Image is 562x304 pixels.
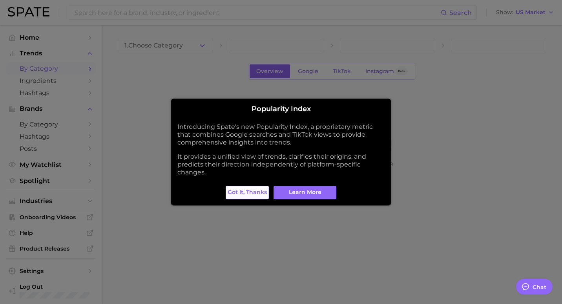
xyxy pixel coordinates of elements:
span: Learn More [289,189,321,196]
span: Got it, thanks [228,189,267,196]
button: Got it, thanks [226,186,269,199]
p: Introducing Spate's new Popularity Index, a proprietary metric that combines Google searches and ... [177,123,385,147]
a: Learn More [274,186,336,199]
h2: Popularity Index [177,105,385,114]
p: It provides a unified view of trends, clarifies their origins, and predicts their direction indep... [177,153,385,176]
